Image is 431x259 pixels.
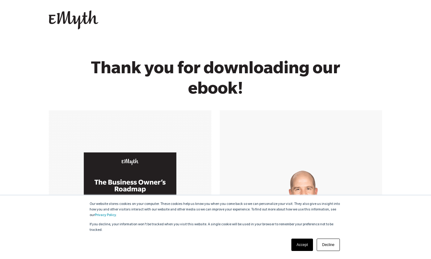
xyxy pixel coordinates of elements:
p: If you decline, your information won’t be tracked when you visit this website. A single cookie wi... [90,222,342,233]
h1: Thank you for downloading our ebook! [67,60,364,101]
img: EMyth [49,11,98,30]
a: Accept [291,239,313,251]
a: Privacy Policy [95,214,116,217]
a: Decline [317,239,340,251]
p: Our website stores cookies on your computer. These cookies help us know you when you come back so... [90,202,342,218]
img: Smart-business-coach.png [256,159,345,239]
